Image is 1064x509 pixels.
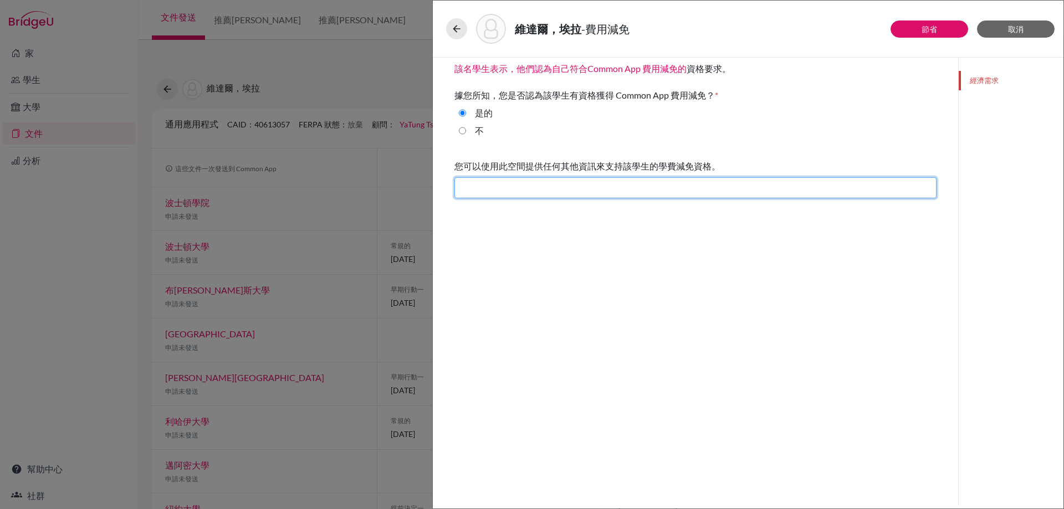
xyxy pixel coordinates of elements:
button: 經濟需求 [959,71,1063,90]
a: 該名學生表示，他們認為自己符合Common App 費用減免的 [454,63,687,74]
font: 維達爾，埃拉 [515,22,581,35]
font: 據您所知，您是否認為該學生有資格獲得 Common App 費用減免？ [454,90,715,100]
font: 不 [475,125,484,136]
font: - [581,22,585,35]
font: 費用減免 [585,22,630,35]
font: 資格要求 [687,63,722,74]
font: 。 [722,63,731,74]
font: 您可以使用此空間提供任何其他資訊來支持該學生的學費減免資格。 [454,161,720,171]
font: 是的 [475,107,493,118]
font: 經濟需求 [970,76,999,85]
